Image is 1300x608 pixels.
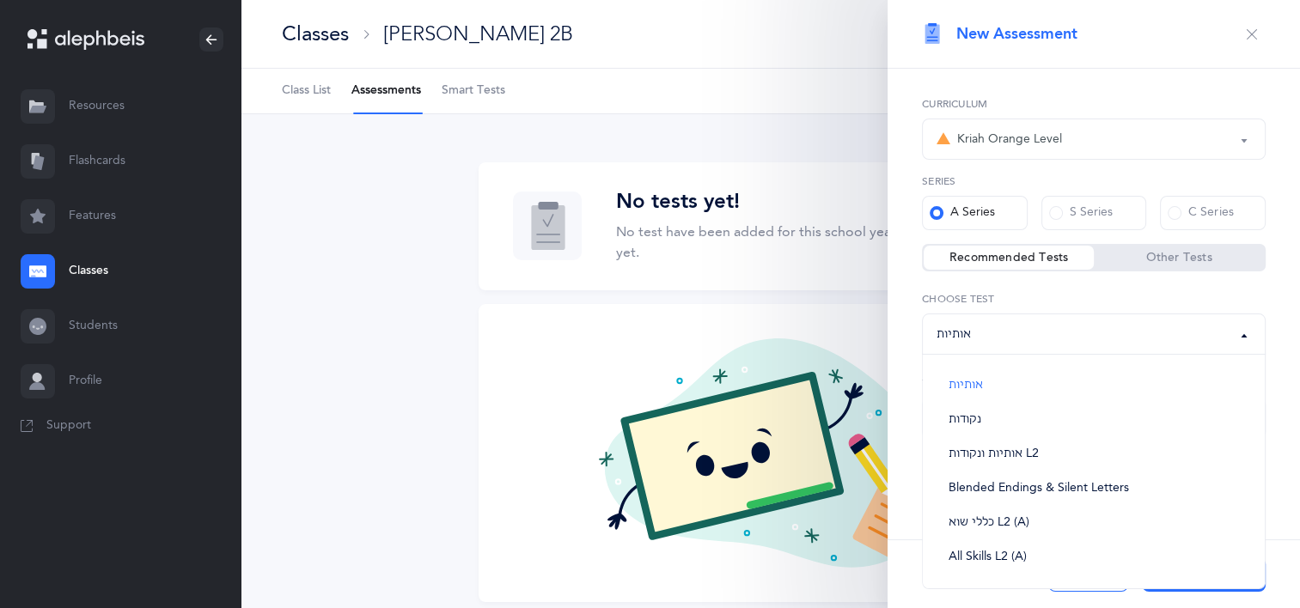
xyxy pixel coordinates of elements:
span: Blended Endings & Silent Letters [949,481,1129,496]
label: Curriculum [922,96,1266,112]
span: אותיות ונקודות L2 [949,447,1039,462]
div: A Series [930,204,995,222]
p: No test have been added for this school year yet. [616,222,898,263]
div: אותיות [937,325,971,344]
span: Class List [282,82,331,100]
label: Other Tests [1094,249,1264,266]
button: Kriah Orange Level [922,119,1266,160]
label: Series [922,173,1266,189]
div: Kriah Orange Level [937,129,1062,149]
span: אותיות [949,378,983,393]
h3: No tests yet! [616,190,898,215]
div: C Series [1168,204,1233,222]
span: Support [46,417,91,435]
label: Recommended Tests [924,249,1094,266]
button: אותיות [922,313,1266,355]
span: New Assessment [956,23,1077,45]
span: All Skills L2 (A) [949,550,1027,565]
label: Choose test [922,291,1266,307]
span: כללי שוא L2 (A) [949,515,1029,531]
div: [PERSON_NAME] 2B [383,20,573,48]
span: Smart Tests [442,82,505,100]
div: S Series [1049,204,1113,222]
div: Classes [282,20,349,48]
span: נקודות [949,412,981,428]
